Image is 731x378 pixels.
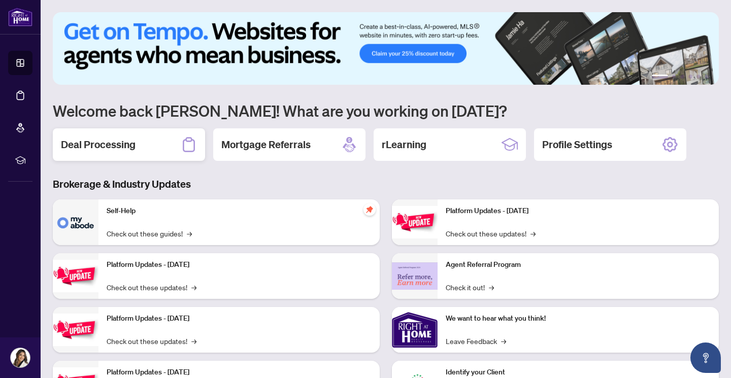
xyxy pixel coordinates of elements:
[53,177,719,191] h3: Brokerage & Industry Updates
[107,228,192,239] a: Check out these guides!→
[8,8,32,26] img: logo
[191,282,196,293] span: →
[107,335,196,347] a: Check out these updates!→
[53,199,98,245] img: Self-Help
[221,138,311,152] h2: Mortgage Referrals
[530,228,536,239] span: →
[542,138,612,152] h2: Profile Settings
[382,138,426,152] h2: rLearning
[107,205,372,217] p: Self-Help
[446,205,711,217] p: Platform Updates - [DATE]
[446,228,536,239] a: Check out these updates!→
[363,203,376,216] span: pushpin
[107,259,372,270] p: Platform Updates - [DATE]
[696,75,701,79] button: 5
[672,75,676,79] button: 2
[446,335,506,347] a: Leave Feedback→
[705,75,709,79] button: 6
[11,348,30,367] img: Profile Icon
[53,12,719,85] img: Slide 0
[107,282,196,293] a: Check out these updates!→
[191,335,196,347] span: →
[392,262,438,290] img: Agent Referral Program
[446,367,711,378] p: Identify your Client
[652,75,668,79] button: 1
[53,260,98,292] img: Platform Updates - September 16, 2025
[446,313,711,324] p: We want to hear what you think!
[107,313,372,324] p: Platform Updates - [DATE]
[61,138,136,152] h2: Deal Processing
[446,282,494,293] a: Check it out!→
[489,282,494,293] span: →
[392,307,438,353] img: We want to hear what you think!
[53,314,98,346] img: Platform Updates - July 21, 2025
[690,342,721,373] button: Open asap
[187,228,192,239] span: →
[680,75,684,79] button: 3
[501,335,506,347] span: →
[392,206,438,238] img: Platform Updates - June 23, 2025
[688,75,692,79] button: 4
[446,259,711,270] p: Agent Referral Program
[53,101,719,120] h1: Welcome back [PERSON_NAME]! What are you working on [DATE]?
[107,367,372,378] p: Platform Updates - [DATE]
